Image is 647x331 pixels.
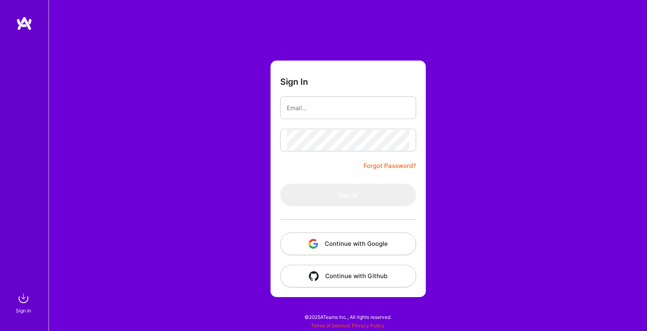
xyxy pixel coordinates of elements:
[280,265,416,287] button: Continue with Github
[15,290,32,306] img: sign in
[49,307,647,327] div: © 2025 ATeams Inc., All rights reserved.
[17,290,32,315] a: sign inSign In
[280,77,308,87] h3: Sign In
[311,323,349,329] a: Terms of Service
[311,323,385,329] span: |
[280,233,416,255] button: Continue with Google
[309,271,319,281] img: icon
[287,98,410,118] input: Email...
[309,239,318,249] img: icon
[16,306,31,315] div: Sign In
[364,161,416,171] a: Forgot Password?
[280,184,416,206] button: Sign In
[352,323,385,329] a: Privacy Policy
[16,16,32,31] img: logo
